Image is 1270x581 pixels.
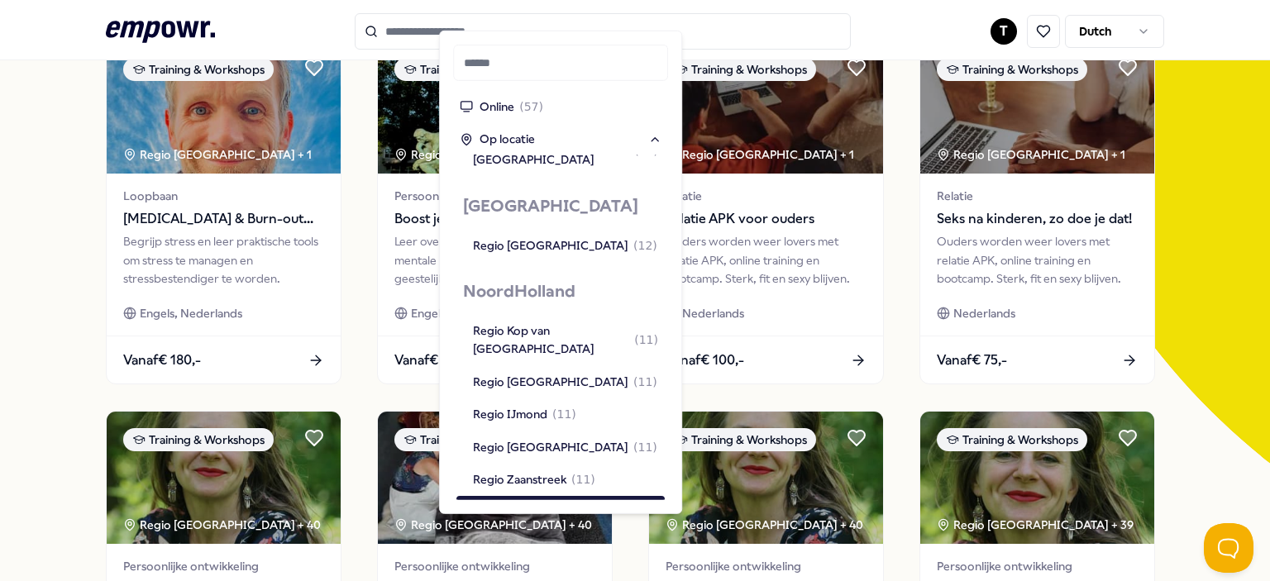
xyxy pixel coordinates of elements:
div: Training & Workshops [394,428,545,451]
div: Regio Zaanstreek [473,470,595,488]
img: package image [649,412,883,544]
iframe: Help Scout Beacon - Open [1204,523,1253,573]
div: Begrijp stress en leer praktische tools om stress te managen en stressbestendiger te worden. [123,232,324,288]
img: package image [107,41,341,174]
span: Nederlands [682,304,744,322]
span: Vanaf € 180,- [123,350,201,371]
div: Ouders worden weer lovers met relatie APK, online training en bootcamp. Sterk, fit en sexy blijven. [937,232,1138,288]
img: package image [378,412,612,544]
span: Vanaf € 75,- [937,350,1007,371]
div: Training & Workshops [123,58,274,81]
input: Search for products, categories or subcategories [355,13,851,50]
img: package image [107,412,341,544]
div: Regio [GEOGRAPHIC_DATA] + 40 [394,516,592,534]
div: Training & Workshops [666,428,816,451]
div: Suggestions [453,155,668,500]
div: Regio [GEOGRAPHIC_DATA] + 40 [666,516,863,534]
span: Vanaf € 180,- [394,350,472,371]
div: Regio [GEOGRAPHIC_DATA] + 1 [937,145,1125,164]
div: Regio Kop van [GEOGRAPHIC_DATA] [473,321,658,359]
img: package image [920,412,1154,544]
span: Engels, Nederlands [411,304,513,322]
div: Regio [GEOGRAPHIC_DATA] + 39 [937,516,1134,534]
span: Boost je Mentale Productiviteit [394,208,595,230]
div: Training & Workshops [937,428,1087,451]
span: Op locatie [480,130,535,148]
span: ( 57 ) [519,98,543,116]
span: ( 11 ) [633,373,657,391]
span: Relatie APK voor ouders [666,208,867,230]
span: Persoonlijke ontwikkeling [123,557,324,575]
span: Persoonlijke ontwikkeling [666,557,867,575]
span: Relatie [666,187,867,205]
span: ( 11 ) [571,470,595,488]
div: Regio [GEOGRAPHIC_DATA] [473,437,657,455]
img: package image [378,41,612,174]
div: Training & Workshops [394,58,545,81]
img: package image [920,41,1154,174]
div: Regio [GEOGRAPHIC_DATA] + 1 [666,145,854,164]
div: Training & Workshops [937,58,1087,81]
span: Online [480,98,514,116]
span: ( 12 ) [633,236,657,254]
div: Regio Zuidwest-[GEOGRAPHIC_DATA] [473,132,658,169]
div: Regio [GEOGRAPHIC_DATA] + 40 [123,516,321,534]
div: Regio [GEOGRAPHIC_DATA] [473,373,657,391]
div: Leer over de werking van het brein, mentale problemen en effectieve geestelijke training. [394,232,595,288]
a: package imageTraining & WorkshopsRegio [GEOGRAPHIC_DATA] + 1RelatieSeks na kinderen, zo doe je da... [919,40,1155,384]
span: Seks na kinderen, zo doe je dat! [937,208,1138,230]
span: Relatie [937,187,1138,205]
div: Regio [GEOGRAPHIC_DATA] + 1 [394,145,583,164]
a: package imageTraining & WorkshopsRegio [GEOGRAPHIC_DATA] + 1Loopbaan[MEDICAL_DATA] & Burn-out Pre... [106,40,341,384]
span: Nederlands [953,304,1015,322]
span: [MEDICAL_DATA] & Burn-out Preventie [123,208,324,230]
span: ( 11 ) [634,141,658,160]
span: Engels, Nederlands [140,304,242,322]
span: Vanaf € 100,- [666,350,744,371]
a: package imageTraining & WorkshopsRegio [GEOGRAPHIC_DATA] + 1RelatieRelatie APK voor oudersOuders ... [648,40,884,384]
div: Ouders worden weer lovers met relatie APK, online training en bootcamp. Sterk, fit en sexy blijven. [666,232,867,288]
div: Training & Workshops [666,58,816,81]
span: Loopbaan [123,187,324,205]
img: package image [649,41,883,174]
span: Persoonlijke ontwikkeling [394,557,595,575]
span: Persoonlijke ontwikkeling [394,187,595,205]
a: package imageTraining & WorkshopsRegio [GEOGRAPHIC_DATA] + 1Persoonlijke ontwikkelingBoost je Men... [377,40,613,384]
div: Regio IJmond [473,405,576,423]
div: Training & Workshops [123,428,274,451]
div: Regio [GEOGRAPHIC_DATA] [473,236,657,254]
span: ( 11 ) [634,331,658,349]
span: Persoonlijke ontwikkeling [937,557,1138,575]
button: T [991,18,1017,45]
span: ( 11 ) [552,405,576,423]
span: ( 11 ) [633,437,657,455]
div: Regio [GEOGRAPHIC_DATA] + 1 [123,145,312,164]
